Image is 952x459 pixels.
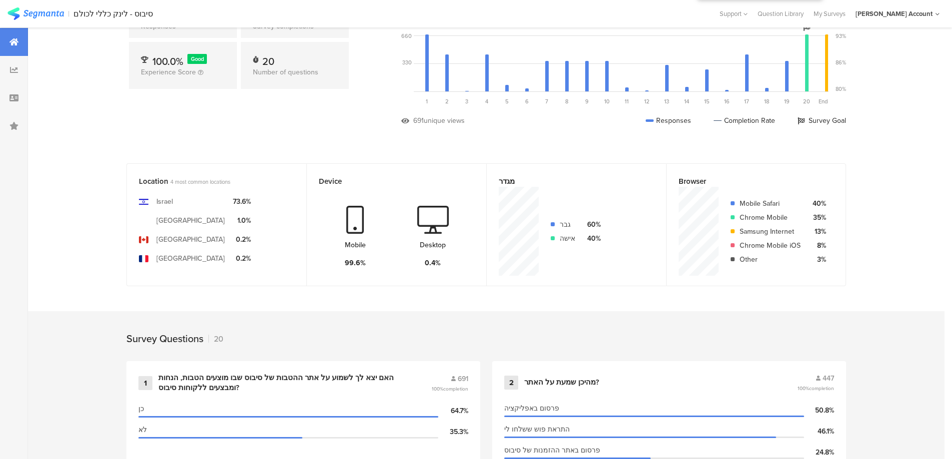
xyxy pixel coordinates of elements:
[545,97,548,105] span: 7
[499,176,638,187] div: מגדר
[420,240,446,250] div: Desktop
[158,373,407,393] div: האם יצא לך לשמוע על אתר ההטבות של סיבוס שבו מוצעים הטבות, הנחות ומבצעים ללקוחות סיבוס?
[485,97,488,105] span: 4
[233,234,251,245] div: 0.2%
[208,333,223,345] div: 20
[798,385,834,392] span: 100%
[646,115,691,126] div: Responses
[809,9,851,18] a: My Surveys
[744,97,749,105] span: 17
[7,7,64,20] img: segmanta logo
[253,67,318,77] span: Number of questions
[170,178,230,186] span: 4 most common locations
[836,85,846,93] div: 80%
[345,258,366,268] div: 99.6%
[804,447,834,458] div: 24.8%
[438,406,468,416] div: 64.7%
[443,385,468,393] span: completion
[68,8,69,19] div: |
[565,97,568,105] span: 8
[126,331,203,346] div: Survey Questions
[432,385,468,393] span: 100%
[560,233,575,244] div: אישה
[724,97,730,105] span: 16
[504,376,518,390] div: 2
[809,198,826,209] div: 40%
[809,254,826,265] div: 3%
[262,54,274,64] div: 20
[525,97,529,105] span: 6
[138,376,152,390] div: 1
[664,97,669,105] span: 13
[504,445,600,456] span: פרסום באתר ההזמנות של סיבוס
[817,97,837,105] div: Ending
[139,176,278,187] div: Location
[740,226,801,237] div: Samsung Internet
[764,97,769,105] span: 18
[560,219,575,230] div: גבר
[704,97,710,105] span: 15
[740,212,801,223] div: Chrome Mobile
[804,405,834,416] div: 50.8%
[73,9,153,18] div: סיבוס - לינק כללי לכולם
[465,97,468,105] span: 3
[809,226,826,237] div: 13%
[505,97,509,105] span: 5
[856,9,933,18] div: [PERSON_NAME] Account
[604,97,610,105] span: 10
[684,97,689,105] span: 14
[426,97,428,105] span: 1
[233,253,251,264] div: 0.2%
[458,374,468,384] span: 691
[504,424,570,435] span: התראת פוש ששלחו לי
[644,97,650,105] span: 12
[714,115,775,126] div: Completion Rate
[401,32,412,40] div: 660
[504,403,559,414] span: פרסום באפליקציה
[424,115,465,126] div: unique views
[836,58,846,66] div: 86%
[438,427,468,437] div: 35.3%
[156,234,225,245] div: [GEOGRAPHIC_DATA]
[138,425,147,435] span: לא
[720,6,748,21] div: Support
[809,385,834,392] span: completion
[152,54,183,69] span: 100.0%
[141,67,196,77] span: Experience Score
[836,32,846,40] div: 93%
[413,115,424,126] div: 691
[753,9,809,18] a: Question Library
[803,24,810,31] i: Survey Goal
[679,176,817,187] div: Browser
[233,215,251,226] div: 1.0%
[319,176,458,187] div: Device
[809,240,826,251] div: 8%
[445,97,449,105] span: 2
[784,97,790,105] span: 19
[798,115,846,126] div: Survey Goal
[740,240,801,251] div: Chrome Mobile iOS
[233,196,251,207] div: 73.6%
[585,97,589,105] span: 9
[740,254,801,265] div: Other
[803,97,810,105] span: 20
[191,55,204,63] span: Good
[425,258,441,268] div: 0.4%
[583,233,601,244] div: 40%
[345,240,366,250] div: Mobile
[156,196,173,207] div: Israel
[804,426,834,437] div: 46.1%
[740,198,801,209] div: Mobile Safari
[625,97,629,105] span: 11
[524,378,599,388] div: מהיכן שמעת על האתר?
[583,219,601,230] div: 60%
[156,215,225,226] div: [GEOGRAPHIC_DATA]
[402,58,412,66] div: 330
[156,253,225,264] div: [GEOGRAPHIC_DATA]
[809,212,826,223] div: 35%
[823,373,834,384] span: 447
[138,404,144,414] span: כן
